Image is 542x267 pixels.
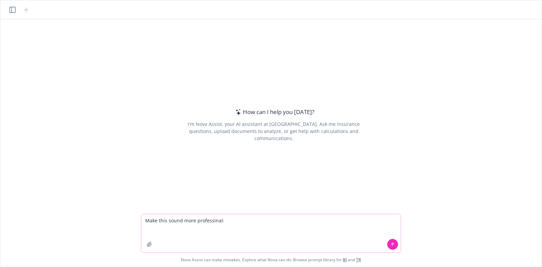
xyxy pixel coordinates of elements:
[141,214,401,252] textarea: Make this sound more professinal:
[356,257,361,263] a: TR
[181,253,361,267] span: Nova Assist can make mistakes. Explore what Nova can do: Browse prompt library for and
[178,120,369,142] div: I'm Nova Assist, your AI assistant at [GEOGRAPHIC_DATA]. Ask me insurance questions, upload docum...
[233,108,314,116] div: How can I help you [DATE]?
[343,257,347,263] a: BI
